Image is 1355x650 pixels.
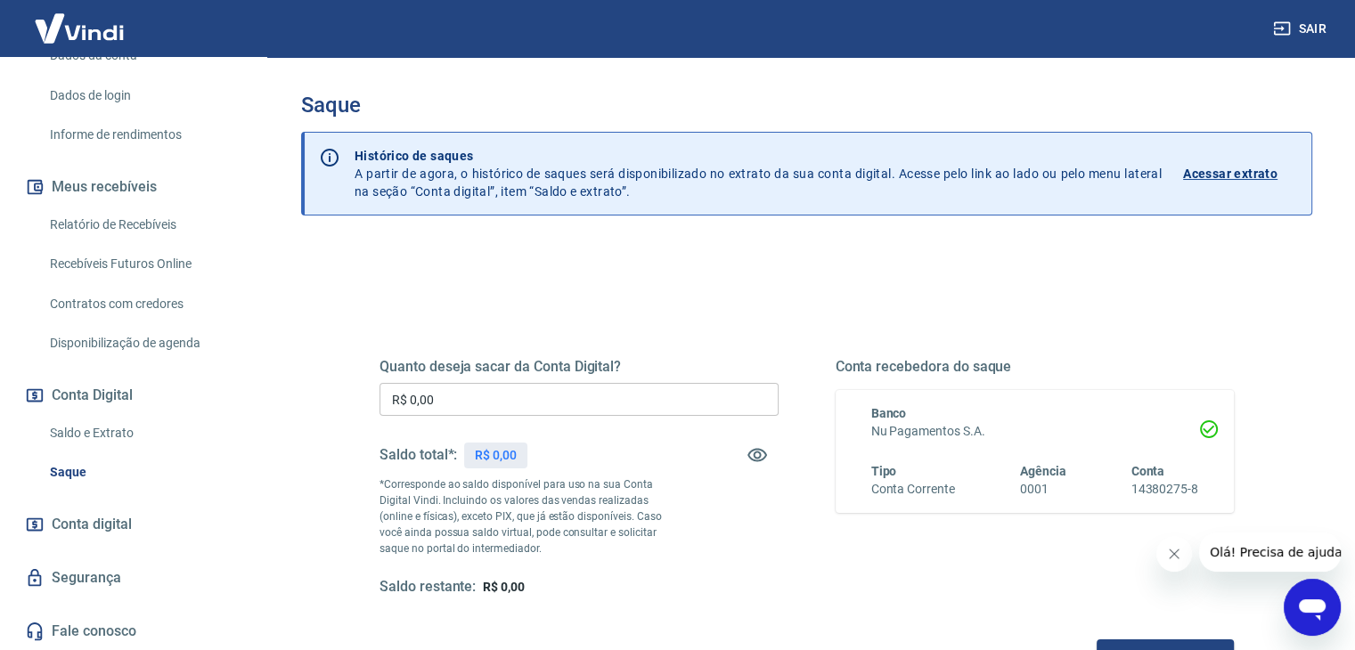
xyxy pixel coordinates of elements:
[301,93,1312,118] h3: Saque
[1131,480,1198,499] h6: 14380275-8
[380,578,476,597] h5: Saldo restante:
[380,358,779,376] h5: Quanto deseja sacar da Conta Digital?
[1156,536,1192,572] iframe: Close message
[43,415,245,451] a: Saldo e Extrato
[1199,532,1341,572] iframe: Message from company
[871,480,955,499] h6: Conta Corrente
[21,1,137,55] img: Vindi
[1020,464,1066,478] span: Agência
[380,476,679,557] p: *Corresponde ao saldo disponível para uso na sua Conta Digital Vindi. Incluindo os valores das ve...
[21,558,245,597] a: Segurança
[1284,579,1341,636] iframe: Button to launch messaging window
[21,376,245,415] button: Conta Digital
[43,454,245,491] a: Saque
[380,446,457,464] h5: Saldo total*:
[43,117,245,153] a: Informe de rendimentos
[21,167,245,207] button: Meus recebíveis
[1183,165,1277,183] p: Acessar extrato
[1020,480,1066,499] h6: 0001
[21,505,245,544] a: Conta digital
[355,147,1162,165] p: Histórico de saques
[475,446,517,465] p: R$ 0,00
[1183,147,1297,200] a: Acessar extrato
[1269,12,1334,45] button: Sair
[52,512,132,537] span: Conta digital
[43,77,245,114] a: Dados de login
[43,286,245,322] a: Contratos com credores
[871,464,897,478] span: Tipo
[1131,464,1164,478] span: Conta
[11,12,150,27] span: Olá! Precisa de ajuda?
[871,406,907,420] span: Banco
[871,422,1199,441] h6: Nu Pagamentos S.A.
[836,358,1235,376] h5: Conta recebedora do saque
[355,147,1162,200] p: A partir de agora, o histórico de saques será disponibilizado no extrato da sua conta digital. Ac...
[43,246,245,282] a: Recebíveis Futuros Online
[43,207,245,243] a: Relatório de Recebíveis
[483,580,525,594] span: R$ 0,00
[43,325,245,362] a: Disponibilização de agenda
